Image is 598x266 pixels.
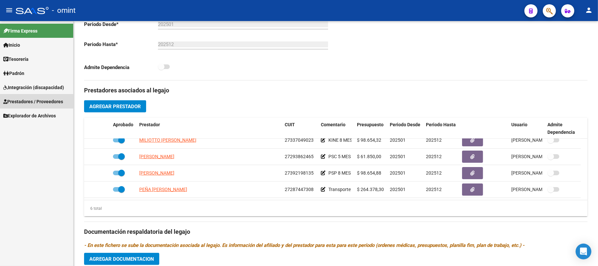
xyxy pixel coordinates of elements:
span: 202512 [426,170,442,176]
span: 27337049023 [285,137,314,143]
span: 27293862465 [285,154,314,159]
span: 27287447308 [285,187,314,192]
span: Tesorería [3,56,29,63]
span: Agregar Documentacion [89,256,154,262]
span: 202501 [390,170,406,176]
span: Periodo Desde [390,122,420,127]
datatable-header-cell: Prestador [137,118,282,139]
h3: Documentación respaldatoria del legajo [84,227,587,236]
span: Explorador de Archivos [3,112,56,119]
datatable-header-cell: Presupuesto [354,118,387,139]
datatable-header-cell: Admite Dependencia [545,118,581,139]
span: 202501 [390,187,406,192]
span: 202512 [426,187,442,192]
span: Agregar Prestador [89,104,141,109]
span: 27392198135 [285,170,314,176]
span: Transporte especial 192 kms Transporte Educativo 264 kms Total kms. autorizados: 456 kms [328,187,517,192]
span: MILIOTTO [PERSON_NAME] [139,137,196,143]
span: Periodo Hasta [426,122,456,127]
span: $ 61.850,00 [357,154,381,159]
h3: Prestadores asociados al legajo [84,86,587,95]
datatable-header-cell: Periodo Desde [387,118,423,139]
span: $ 264.378,30 [357,187,384,192]
button: Agregar Documentacion [84,253,159,265]
span: Prestador [139,122,160,127]
span: 202501 [390,154,406,159]
span: Firma Express [3,27,37,35]
i: - En este fichero se sube la documentación asociada al legajo. Es información del afiliado y del ... [84,242,524,248]
datatable-header-cell: Aprobado [110,118,137,139]
button: Agregar Prestador [84,100,146,112]
span: Padrón [3,70,24,77]
span: Usuario [511,122,527,127]
p: Periodo Hasta [84,41,158,48]
span: [PERSON_NAME] [DATE] [511,137,563,143]
span: Inicio [3,41,20,49]
span: PSP 8 MES [328,170,351,176]
span: [PERSON_NAME] [DATE] [511,154,563,159]
datatable-header-cell: Comentario [318,118,354,139]
span: [PERSON_NAME] [139,170,174,176]
p: Periodo Desde [84,21,158,28]
span: Aprobado [113,122,133,127]
span: 202501 [390,137,406,143]
datatable-header-cell: Periodo Hasta [423,118,459,139]
mat-icon: person [585,6,593,14]
div: Open Intercom Messenger [576,244,591,259]
span: Presupuesto [357,122,384,127]
span: $ 98.654,32 [357,137,381,143]
span: KINE 8 MES [328,137,352,143]
span: [PERSON_NAME] [139,154,174,159]
span: Comentario [321,122,345,127]
span: Admite Dependencia [547,122,575,135]
span: CUIT [285,122,295,127]
span: 202512 [426,154,442,159]
span: Integración (discapacidad) [3,84,64,91]
span: [PERSON_NAME] [DATE] [511,187,563,192]
span: PEÑA [PERSON_NAME] [139,187,187,192]
span: [PERSON_NAME] [DATE] [511,170,563,176]
span: - omint [52,3,76,18]
span: 202512 [426,137,442,143]
datatable-header-cell: CUIT [282,118,318,139]
span: $ 98.654,88 [357,170,381,176]
span: PSC 5 MES [328,154,351,159]
p: Admite Dependencia [84,64,158,71]
div: 6 total [84,205,102,212]
datatable-header-cell: Usuario [509,118,545,139]
mat-icon: menu [5,6,13,14]
span: Prestadores / Proveedores [3,98,63,105]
